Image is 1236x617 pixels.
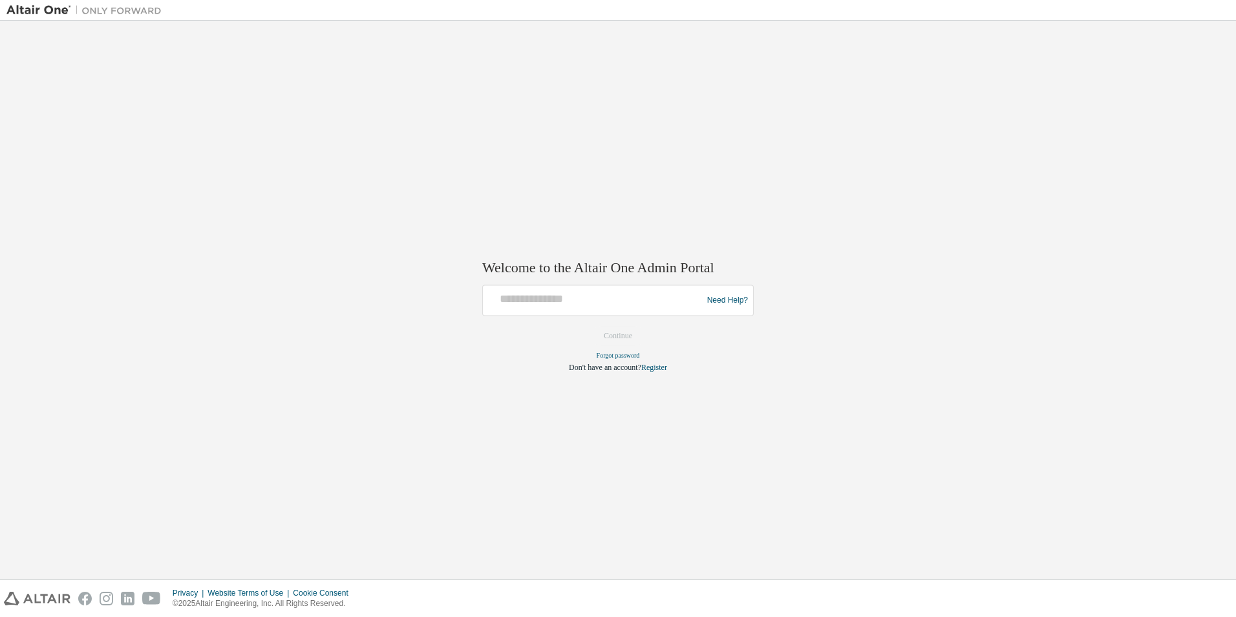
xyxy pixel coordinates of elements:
img: Altair One [6,4,168,17]
img: linkedin.svg [121,592,134,605]
a: Register [641,363,667,373]
div: Cookie Consent [293,588,356,598]
div: Website Terms of Use [208,588,293,598]
div: Privacy [173,588,208,598]
a: Forgot password [597,352,640,360]
h2: Welcome to the Altair One Admin Portal [482,259,754,277]
img: youtube.svg [142,592,161,605]
a: Need Help? [707,300,748,301]
img: instagram.svg [100,592,113,605]
span: Don't have an account? [569,363,641,373]
img: altair_logo.svg [4,592,70,605]
p: © 2025 Altair Engineering, Inc. All Rights Reserved. [173,598,356,609]
img: facebook.svg [78,592,92,605]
